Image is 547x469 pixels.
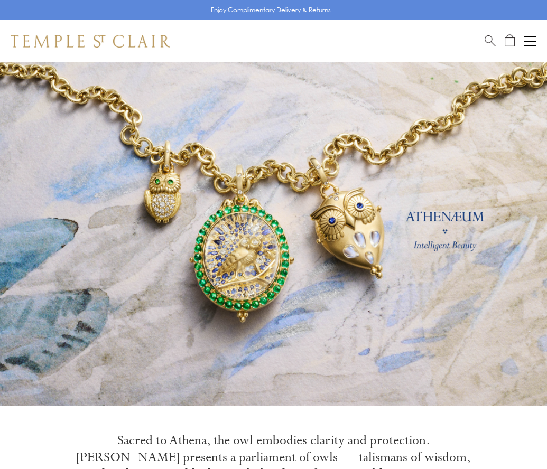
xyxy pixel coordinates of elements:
a: Search [485,34,496,48]
a: Open Shopping Bag [505,34,515,48]
p: Enjoy Complimentary Delivery & Returns [211,5,331,15]
img: Temple St. Clair [11,35,170,48]
button: Open navigation [524,35,536,48]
